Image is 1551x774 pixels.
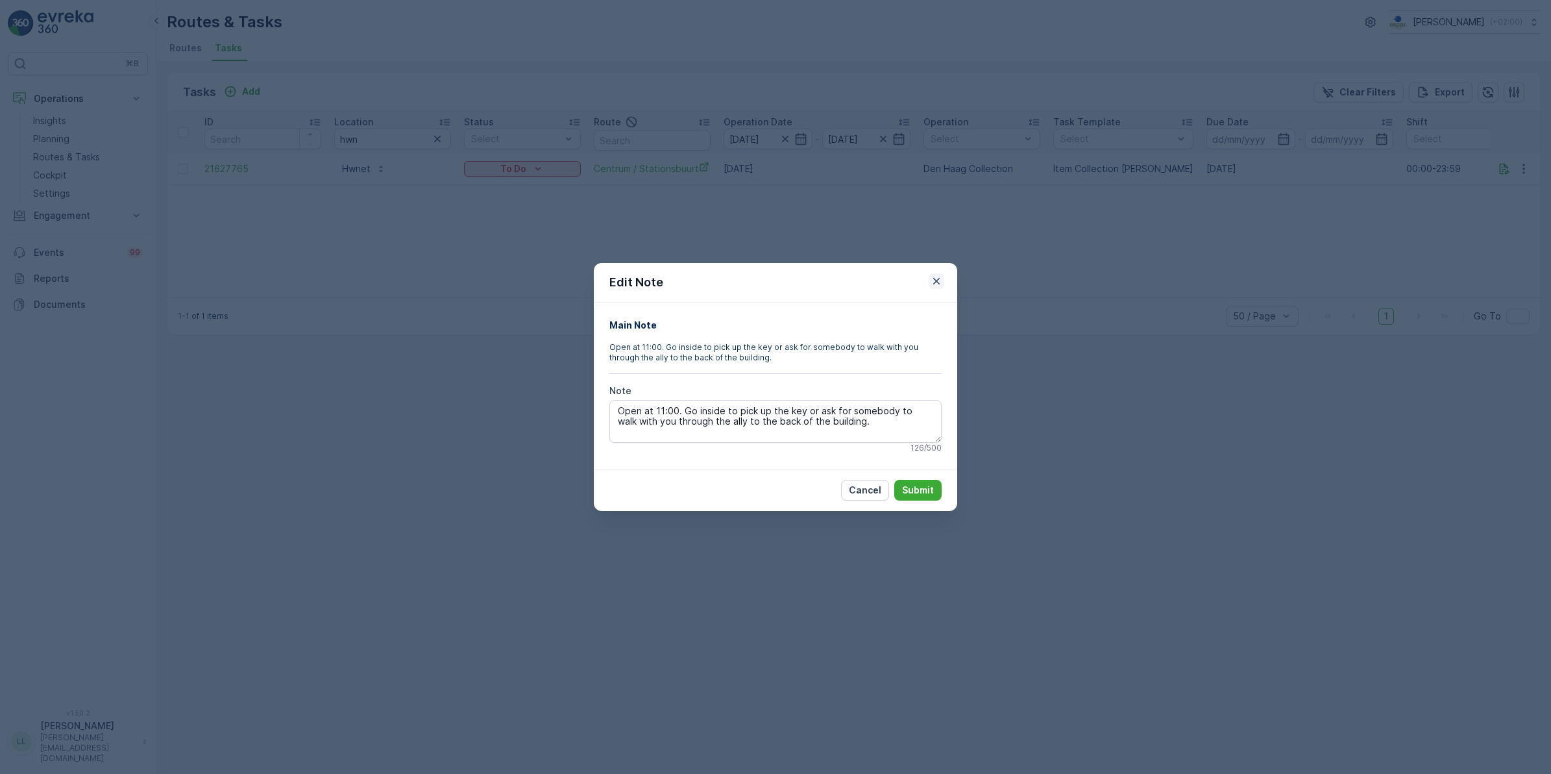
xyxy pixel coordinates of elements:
[894,480,942,501] button: Submit
[609,273,663,292] p: Edit Note
[609,342,942,363] p: Open at 11:00. Go inside to pick up the key or ask for somebody to walk with you through the ally...
[609,318,942,332] h4: Main Note
[910,443,942,453] p: 126 / 500
[841,480,889,501] button: Cancel
[609,400,942,443] textarea: Open at 11:00. Go inside to pick up the key or ask for somebody to walk with you through the ally...
[902,484,934,497] p: Submit
[609,385,631,396] label: Note
[849,484,881,497] p: Cancel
